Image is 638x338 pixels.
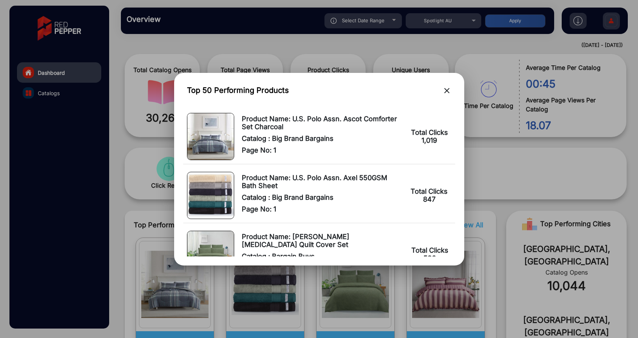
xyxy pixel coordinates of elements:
span: Catalog : Bargain Buys [242,252,403,260]
img: Product Image [187,231,234,278]
span: Product Name: U.S. Polo Assn. Ascot Comforter Set Charcoal [242,115,402,131]
span: 586 [423,254,436,262]
span: Page No: 1 [242,205,402,213]
img: Product Image [187,113,234,160]
span: Catalog : Big Brand Bargains [242,193,402,201]
span: 1,019 [422,136,437,144]
mat-icon: close [442,86,451,95]
img: Product Image [187,173,234,217]
span: Product Name: U.S. Polo Assn. Axel 550GSM Bath Sheet [242,174,402,190]
span: Total Clicks [411,187,448,195]
span: 847 [423,195,436,203]
h3: Top 50 Performing Products [187,86,289,95]
span: Total Clicks [411,246,448,254]
span: Total Clicks [411,128,448,136]
span: Product Name: [PERSON_NAME][MEDICAL_DATA] Quilt Cover Set [242,233,403,248]
span: Page No: 1 [242,146,402,154]
span: Catalog : Big Brand Bargains [242,134,402,142]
